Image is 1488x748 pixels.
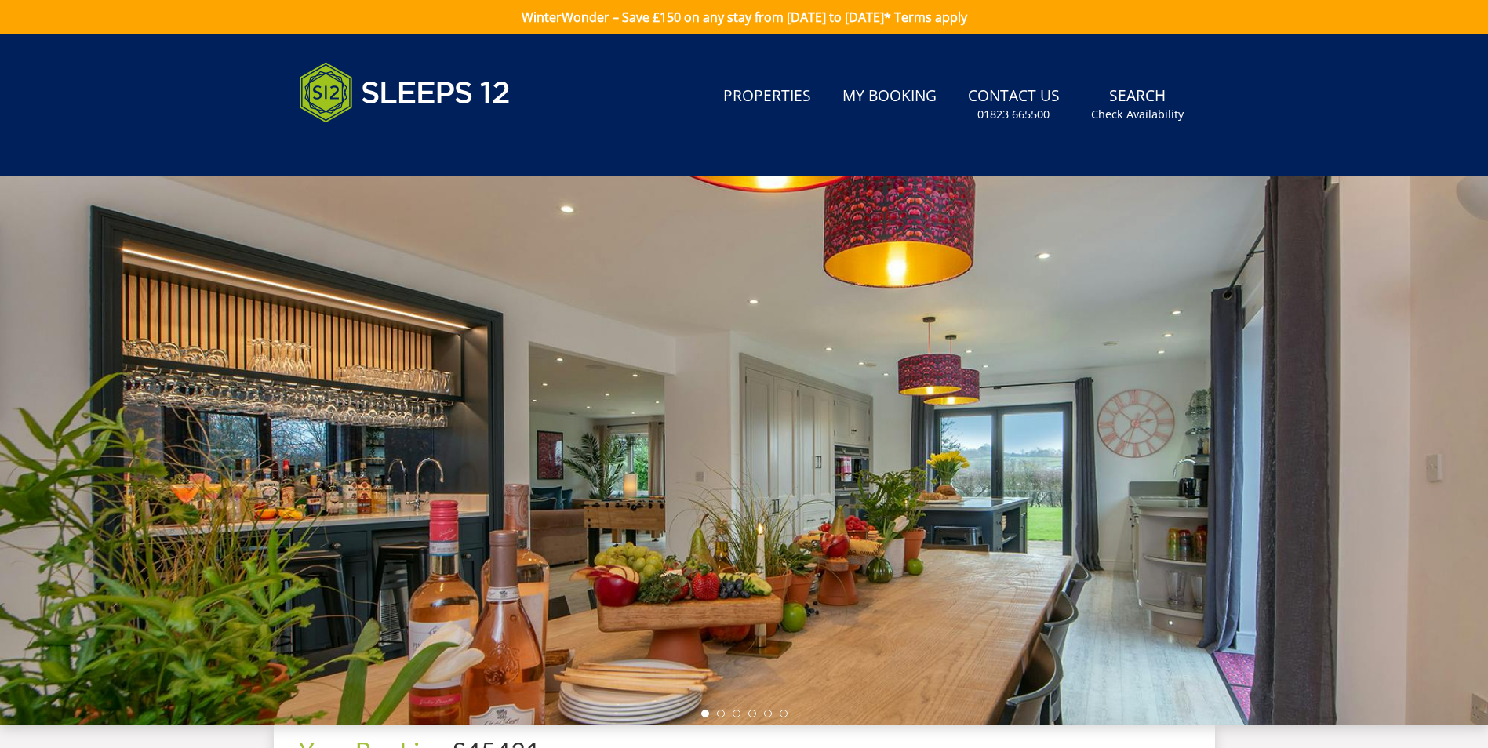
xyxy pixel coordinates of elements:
[1085,79,1190,130] a: SearchCheck Availability
[717,79,817,114] a: Properties
[962,79,1066,130] a: Contact Us01823 665500
[836,79,943,114] a: My Booking
[1091,107,1184,122] small: Check Availability
[291,141,456,154] iframe: Customer reviews powered by Trustpilot
[299,53,511,132] img: Sleeps 12
[977,107,1050,122] small: 01823 665500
